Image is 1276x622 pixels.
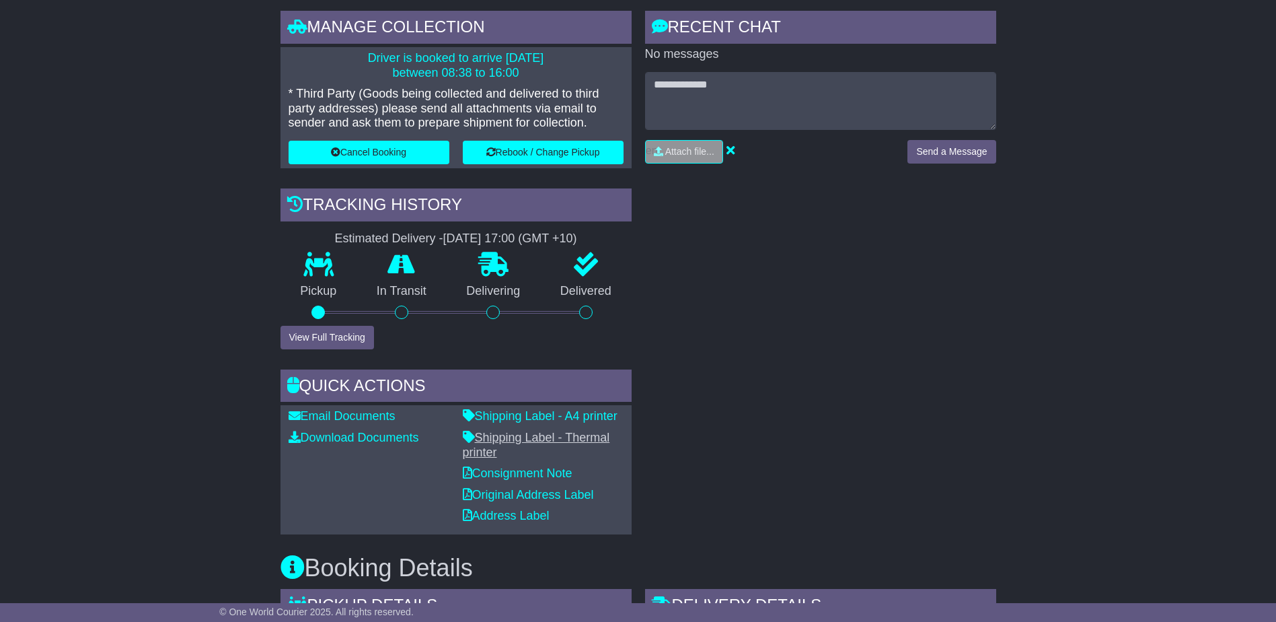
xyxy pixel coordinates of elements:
[463,488,594,502] a: Original Address Label
[289,409,396,423] a: Email Documents
[645,47,996,62] p: No messages
[463,431,610,459] a: Shipping Label - Thermal printer
[280,11,632,47] div: Manage collection
[443,232,577,246] div: [DATE] 17:00 (GMT +10)
[280,326,374,349] button: View Full Tracking
[289,51,624,80] p: Driver is booked to arrive [DATE] between 08:38 to 16:00
[280,232,632,246] div: Estimated Delivery -
[447,284,541,299] p: Delivering
[219,607,414,617] span: © One World Courier 2025. All rights reserved.
[280,284,357,299] p: Pickup
[463,466,572,480] a: Consignment Note
[645,11,996,47] div: RECENT CHAT
[907,140,996,164] button: Send a Message
[280,188,632,225] div: Tracking history
[463,509,550,522] a: Address Label
[289,141,449,164] button: Cancel Booking
[356,284,447,299] p: In Transit
[463,409,617,423] a: Shipping Label - A4 printer
[280,370,632,406] div: Quick Actions
[540,284,632,299] p: Delivered
[280,555,996,582] h3: Booking Details
[289,87,624,131] p: * Third Party (Goods being collected and delivered to third party addresses) please send all atta...
[463,141,624,164] button: Rebook / Change Pickup
[289,431,419,444] a: Download Documents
